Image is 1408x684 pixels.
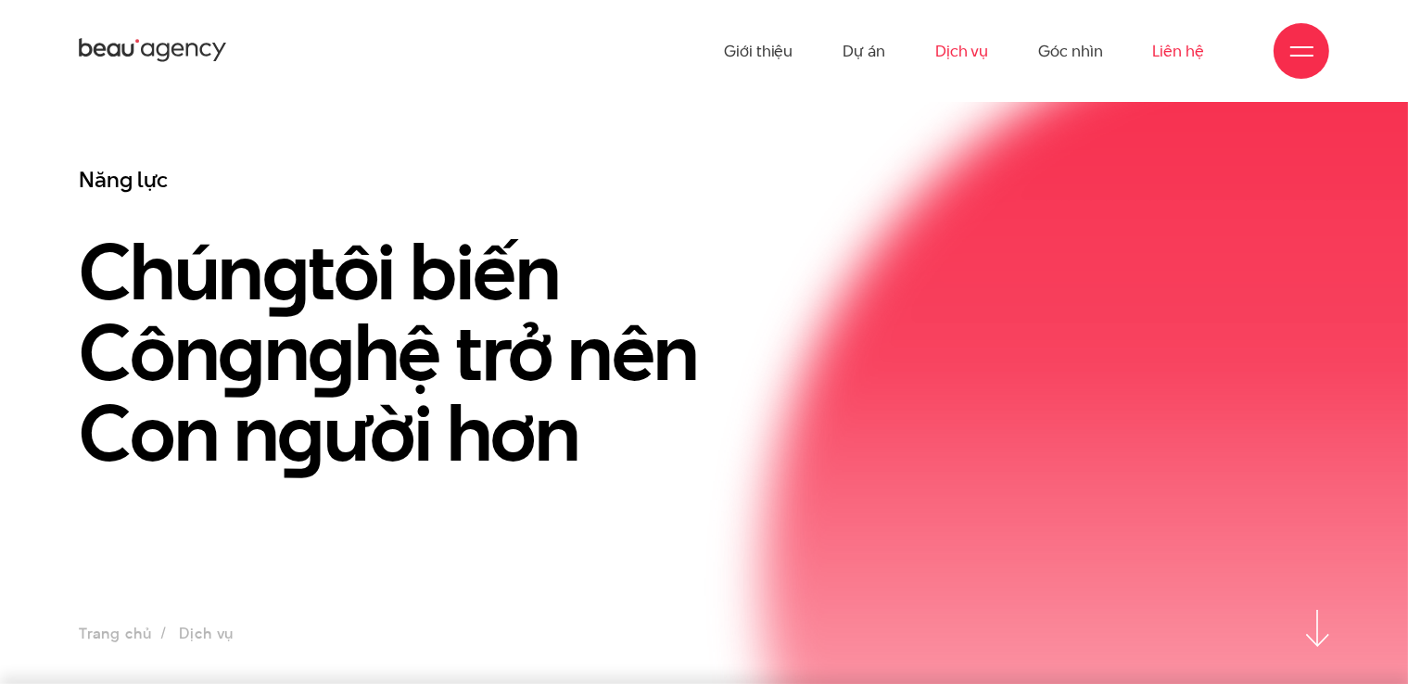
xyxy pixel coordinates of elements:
[278,377,324,488] en: g
[219,297,265,407] en: g
[262,216,309,326] en: g
[309,297,355,407] en: g
[79,623,151,644] a: Trang chủ
[79,166,796,195] h3: Năng lực
[79,232,796,474] h1: Chún tôi biến Côn n hệ trở nên Con n ười hơn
